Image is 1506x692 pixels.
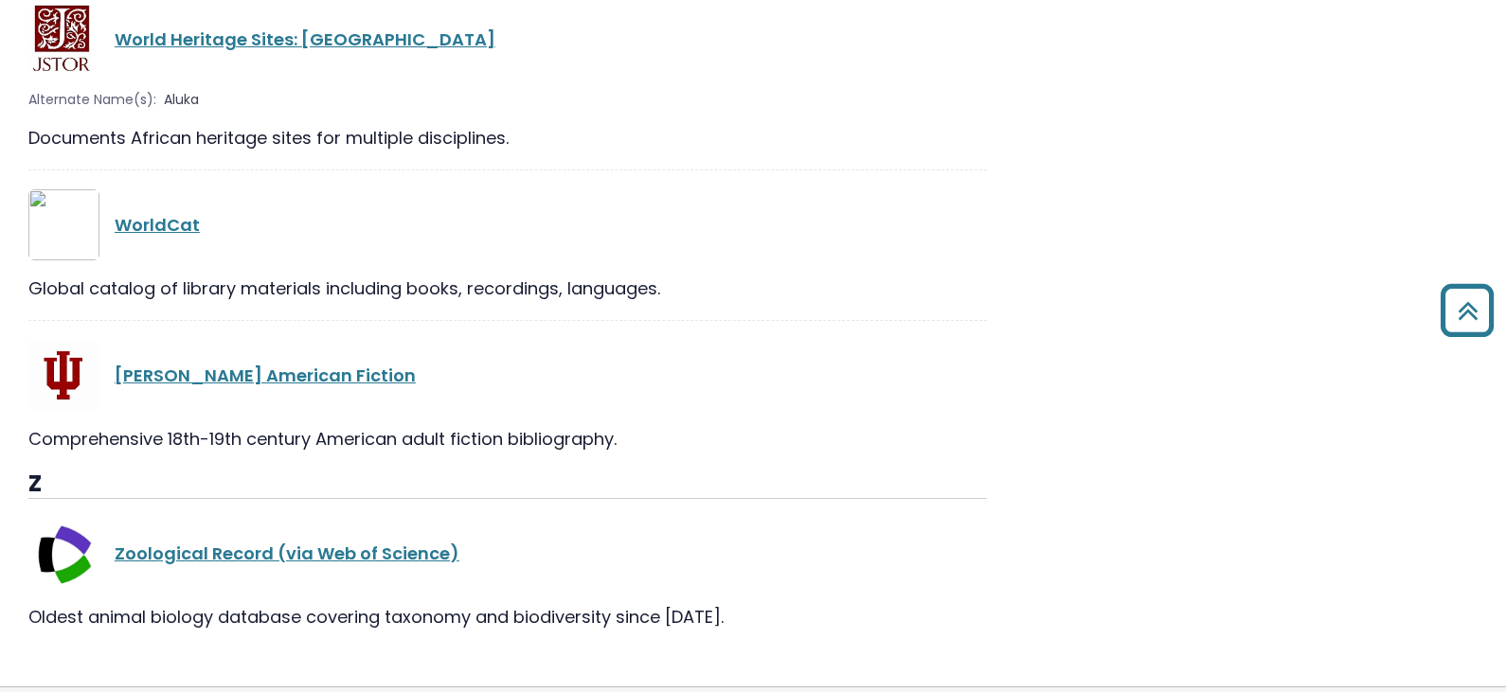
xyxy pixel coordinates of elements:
div: Oldest animal biology database covering taxonomy and biodiversity since [DATE]. [28,604,987,630]
a: Back to Top [1433,293,1501,328]
span: Alternate Name(s): [28,90,156,110]
span: Aluka [164,90,199,110]
a: Zoological Record (via Web of Science) [115,541,459,565]
div: Global catalog of library materials including books, recordings, languages. [28,275,987,301]
a: WorldCat [115,213,200,237]
h3: Z [28,470,987,499]
a: [PERSON_NAME] American Fiction [115,364,416,387]
div: Documents African heritage sites for multiple disciplines. [28,125,987,151]
a: World Heritage Sites: [GEOGRAPHIC_DATA] [115,27,495,51]
div: Comprehensive 18th-19th century American adult fiction bibliography. [28,426,987,452]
